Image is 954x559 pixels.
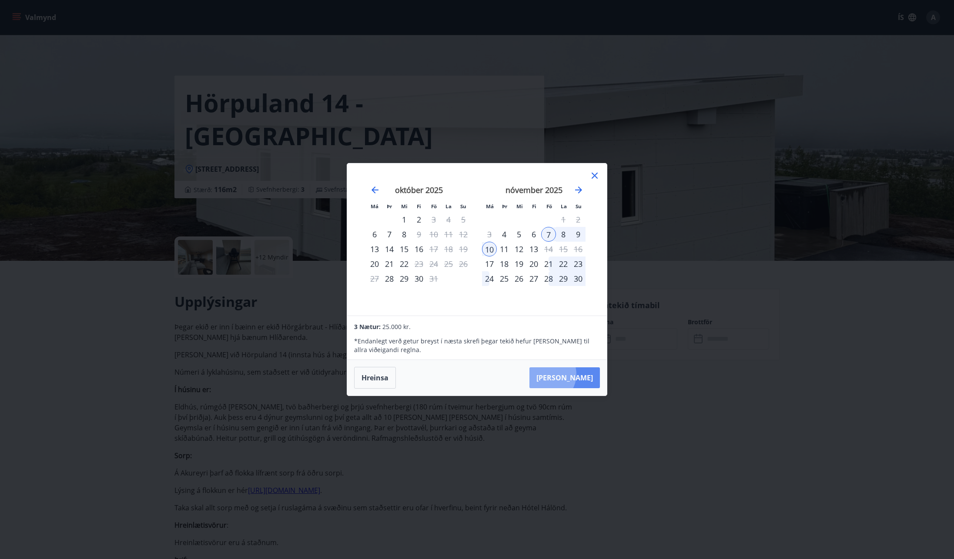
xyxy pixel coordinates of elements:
td: Not available. föstudagur, 10. október 2025 [426,227,441,242]
td: Choose þriðjudagur, 21. október 2025 as your check-in date. It’s available. [382,256,397,271]
td: Selected. laugardagur, 8. nóvember 2025 [556,227,571,242]
td: Choose laugardagur, 22. nóvember 2025 as your check-in date. It’s available. [556,256,571,271]
div: 7 [541,227,556,242]
td: Choose miðvikudagur, 1. október 2025 as your check-in date. It’s available. [397,212,412,227]
small: Má [371,203,378,210]
strong: nóvember 2025 [505,185,562,195]
div: 30 [412,271,426,286]
div: 22 [397,256,412,271]
small: Þr [387,203,392,210]
td: Choose fimmtudagur, 16. október 2025 as your check-in date. It’s available. [412,242,426,256]
td: Not available. föstudagur, 24. október 2025 [426,256,441,271]
td: Not available. laugardagur, 4. október 2025 [441,212,456,227]
td: Choose fimmtudagur, 30. október 2025 as your check-in date. It’s available. [412,271,426,286]
td: Choose þriðjudagur, 4. nóvember 2025 as your check-in date. It’s available. [497,227,512,242]
td: Choose fimmtudagur, 13. nóvember 2025 as your check-in date. It’s available. [526,242,541,256]
td: Choose þriðjudagur, 7. október 2025 as your check-in date. It’s available. [382,227,397,242]
td: Choose þriðjudagur, 25. nóvember 2025 as your check-in date. It’s available. [497,271,512,286]
span: 3 Nætur: [354,323,381,331]
div: 20 [526,256,541,271]
td: Choose fimmtudagur, 27. nóvember 2025 as your check-in date. It’s available. [526,271,541,286]
div: Aðeins innritun í boði [367,242,382,256]
div: Aðeins innritun í boði [367,256,382,271]
div: 21 [541,256,556,271]
div: 26 [512,271,526,286]
div: 25 [497,271,512,286]
div: 21 [382,256,397,271]
td: Choose föstudagur, 14. nóvember 2025 as your check-in date. It’s available. [541,242,556,256]
td: Choose fimmtudagur, 2. október 2025 as your check-in date. It’s available. [412,212,426,227]
td: Choose sunnudagur, 30. nóvember 2025 as your check-in date. It’s available. [571,271,586,286]
td: Not available. laugardagur, 11. október 2025 [441,227,456,242]
td: Choose föstudagur, 28. nóvember 2025 as your check-in date. It’s available. [541,271,556,286]
td: Choose föstudagur, 17. október 2025 as your check-in date. It’s available. [426,242,441,256]
div: Aðeins útritun í boði [426,242,441,256]
div: Aðeins innritun í boði [382,271,397,286]
small: La [561,203,567,210]
td: Not available. mánudagur, 3. nóvember 2025 [482,227,497,242]
small: Fi [417,203,421,210]
td: Selected. sunnudagur, 9. nóvember 2025 [571,227,586,242]
td: Not available. sunnudagur, 5. október 2025 [456,212,471,227]
td: Not available. sunnudagur, 26. október 2025 [456,256,471,271]
div: 11 [497,242,512,256]
div: 29 [397,271,412,286]
div: Aðeins innritun í boði [497,227,512,242]
div: Calendar [358,174,596,305]
div: 19 [512,256,526,271]
div: 7 [382,227,397,242]
div: 13 [526,242,541,256]
td: Choose mánudagur, 13. október 2025 as your check-in date. It’s available. [367,242,382,256]
td: Selected as start date. föstudagur, 7. nóvember 2025 [541,227,556,242]
td: Choose föstudagur, 21. nóvember 2025 as your check-in date. It’s available. [541,256,556,271]
div: Aðeins útritun í boði [412,227,426,242]
div: 28 [541,271,556,286]
td: Choose þriðjudagur, 14. október 2025 as your check-in date. It’s available. [382,242,397,256]
td: Not available. laugardagur, 18. október 2025 [441,242,456,256]
td: Not available. sunnudagur, 12. október 2025 [456,227,471,242]
div: 2 [412,212,426,227]
div: Aðeins útritun í boði [426,212,441,227]
td: Not available. sunnudagur, 16. nóvember 2025 [571,242,586,256]
div: 6 [526,227,541,242]
td: Not available. mánudagur, 27. október 2025 [367,271,382,286]
button: [PERSON_NAME] [529,367,600,388]
td: Not available. laugardagur, 25. október 2025 [441,256,456,271]
td: Choose miðvikudagur, 26. nóvember 2025 as your check-in date. It’s available. [512,271,526,286]
td: Choose sunnudagur, 23. nóvember 2025 as your check-in date. It’s available. [571,256,586,271]
small: Mi [401,203,408,210]
div: Move forward to switch to the next month. [573,185,584,195]
div: Aðeins útritun í boði [412,256,426,271]
button: Hreinsa [354,367,396,389]
td: Choose þriðjudagur, 28. október 2025 as your check-in date. It’s available. [382,271,397,286]
td: Choose fimmtudagur, 20. nóvember 2025 as your check-in date. It’s available. [526,256,541,271]
td: Choose mánudagur, 20. október 2025 as your check-in date. It’s available. [367,256,382,271]
small: Fö [431,203,437,210]
div: 14 [382,242,397,256]
td: Choose mánudagur, 24. nóvember 2025 as your check-in date. It’s available. [482,271,497,286]
td: Not available. sunnudagur, 2. nóvember 2025 [571,212,586,227]
div: 1 [397,212,412,227]
div: 15 [397,242,412,256]
div: 12 [512,242,526,256]
div: Aðeins innritun í boði [482,256,497,271]
td: Choose þriðjudagur, 11. nóvember 2025 as your check-in date. It’s available. [497,242,512,256]
small: Má [486,203,494,210]
td: Choose miðvikudagur, 5. nóvember 2025 as your check-in date. It’s available. [512,227,526,242]
small: Su [460,203,466,210]
td: Choose miðvikudagur, 8. október 2025 as your check-in date. It’s available. [397,227,412,242]
small: Fö [546,203,552,210]
td: Choose mánudagur, 6. október 2025 as your check-in date. It’s available. [367,227,382,242]
div: 10 [482,242,497,256]
div: Aðeins innritun í boði [367,227,382,242]
div: 5 [512,227,526,242]
td: Choose miðvikudagur, 19. nóvember 2025 as your check-in date. It’s available. [512,256,526,271]
td: Choose miðvikudagur, 22. október 2025 as your check-in date. It’s available. [397,256,412,271]
td: Choose miðvikudagur, 15. október 2025 as your check-in date. It’s available. [397,242,412,256]
td: Not available. laugardagur, 1. nóvember 2025 [556,212,571,227]
div: 22 [556,256,571,271]
td: Choose laugardagur, 29. nóvember 2025 as your check-in date. It’s available. [556,271,571,286]
div: 29 [556,271,571,286]
td: Choose föstudagur, 3. október 2025 as your check-in date. It’s available. [426,212,441,227]
span: 25.000 kr. [382,323,411,331]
